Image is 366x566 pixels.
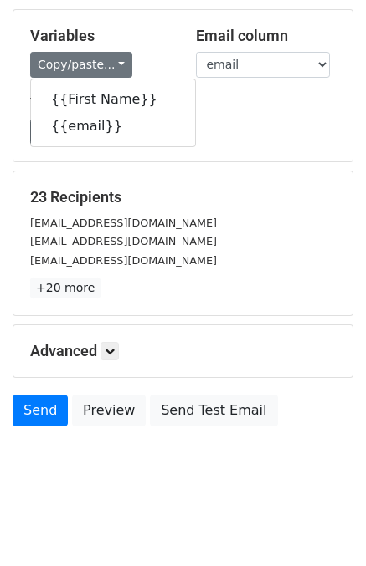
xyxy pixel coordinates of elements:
h5: Variables [30,27,171,45]
h5: Advanced [30,342,336,360]
h5: Email column [196,27,337,45]
a: Copy/paste... [30,52,132,78]
h5: 23 Recipients [30,188,336,207]
a: Send Test Email [150,395,277,426]
a: Preview [72,395,146,426]
small: [EMAIL_ADDRESS][DOMAIN_NAME] [30,254,217,267]
a: {{email}} [31,113,195,140]
a: {{First Name}} [31,86,195,113]
iframe: Chat Widget [282,486,366,566]
small: [EMAIL_ADDRESS][DOMAIN_NAME] [30,235,217,247]
small: [EMAIL_ADDRESS][DOMAIN_NAME] [30,217,217,229]
a: Send [13,395,68,426]
a: +20 more [30,278,101,298]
